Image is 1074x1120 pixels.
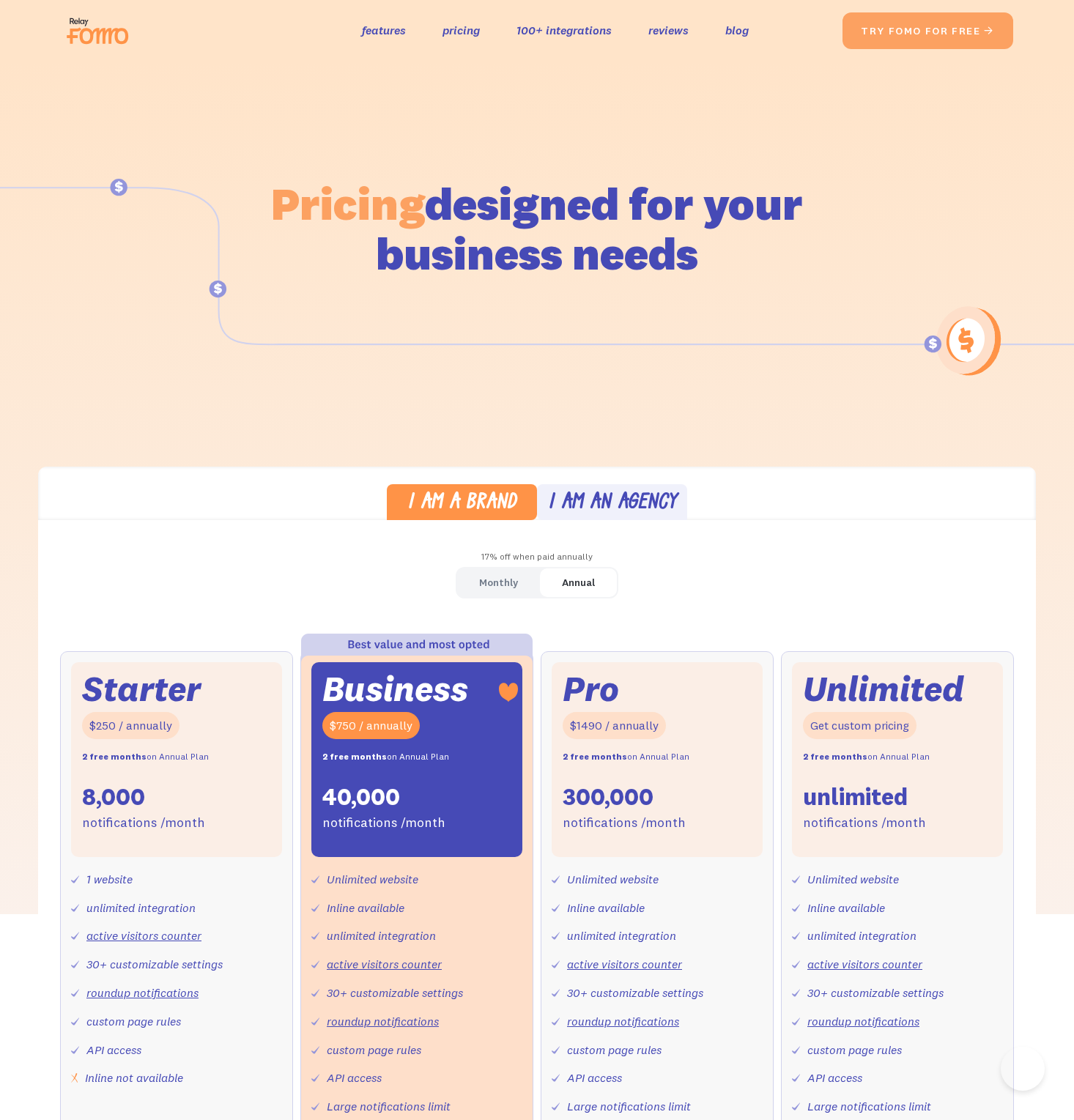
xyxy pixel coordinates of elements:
[725,20,749,41] a: blog
[807,982,944,1004] div: 30+ customizable settings
[82,782,145,812] div: 8,000
[86,985,199,1000] a: roundup notifications
[86,897,196,919] div: unlimited integration
[563,812,686,834] div: notifications /month
[1001,1047,1045,1091] iframe: Toggle Customer Support
[807,1014,919,1028] a: roundup notifications
[322,746,449,768] div: on Annual Plan
[327,869,418,890] div: Unlimited website
[479,572,518,593] div: Monthly
[82,712,179,739] div: $250 / annually
[38,546,1036,568] div: 17% off when paid annually
[86,1039,141,1061] div: API access
[567,982,703,1004] div: 30+ customizable settings
[803,712,916,739] div: Get custom pricing
[82,746,209,768] div: on Annual Plan
[271,175,425,231] span: Pricing
[803,746,930,768] div: on Annual Plan
[86,928,201,943] a: active visitors counter
[567,869,659,890] div: Unlimited website
[807,1067,862,1089] div: API access
[82,673,201,705] div: Starter
[807,1039,902,1061] div: custom page rules
[327,897,404,919] div: Inline available
[567,1096,691,1117] div: Large notifications limit
[563,751,627,762] strong: 2 free months
[803,812,926,834] div: notifications /month
[327,982,463,1004] div: 30+ customizable settings
[327,925,436,946] div: unlimited integration
[327,1067,382,1089] div: API access
[322,751,387,762] strong: 2 free months
[983,24,995,37] span: 
[322,782,400,812] div: 40,000
[803,782,908,812] div: unlimited
[442,20,480,41] a: pricing
[563,746,689,768] div: on Annual Plan
[86,1011,181,1032] div: custom page rules
[567,1067,622,1089] div: API access
[807,957,922,971] a: active visitors counter
[86,954,223,975] div: 30+ customizable settings
[407,493,516,514] div: I am a brand
[85,1067,183,1089] div: Inline not available
[807,897,885,919] div: Inline available
[567,925,676,946] div: unlimited integration
[322,812,445,834] div: notifications /month
[563,712,666,739] div: $1490 / annually
[567,1014,679,1028] a: roundup notifications
[842,12,1013,49] a: try fomo for free
[327,1039,421,1061] div: custom page rules
[327,1096,451,1117] div: Large notifications limit
[807,869,899,890] div: Unlimited website
[327,1014,439,1028] a: roundup notifications
[563,673,619,705] div: Pro
[322,673,468,705] div: Business
[270,179,804,278] h1: designed for your business needs
[803,751,867,762] strong: 2 free months
[807,1096,931,1117] div: Large notifications limit
[548,493,677,514] div: I am an agency
[567,897,645,919] div: Inline available
[82,751,147,762] strong: 2 free months
[803,673,964,705] div: Unlimited
[362,20,406,41] a: features
[567,1039,662,1061] div: custom page rules
[86,869,133,890] div: 1 website
[562,572,595,593] div: Annual
[807,925,916,946] div: unlimited integration
[327,957,442,971] a: active visitors counter
[648,20,689,41] a: reviews
[322,712,420,739] div: $750 / annually
[82,812,205,834] div: notifications /month
[567,957,682,971] a: active visitors counter
[516,20,612,41] a: 100+ integrations
[563,782,653,812] div: 300,000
